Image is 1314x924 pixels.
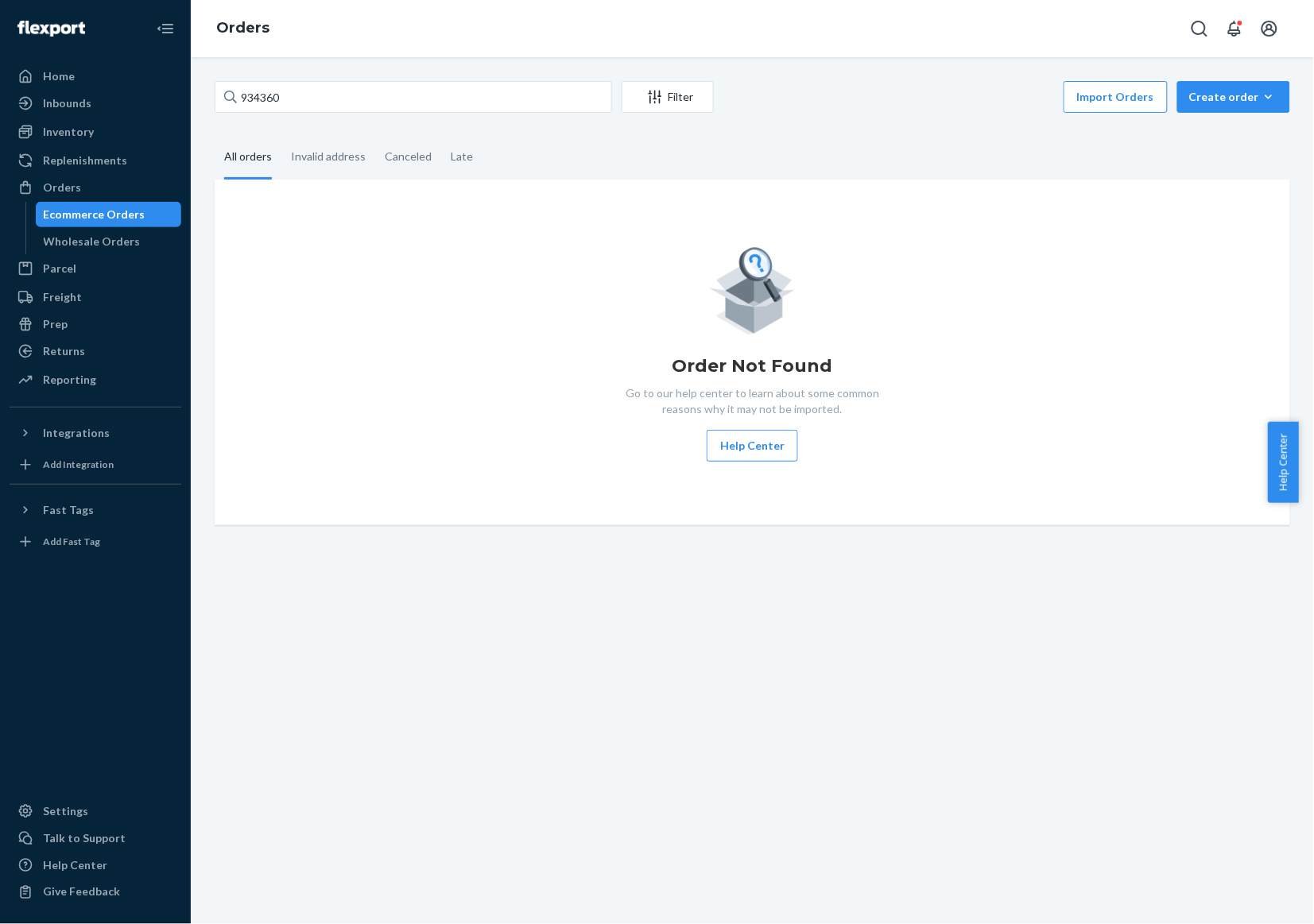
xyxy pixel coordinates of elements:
a: Help Center [10,852,181,878]
a: Replenishments [10,148,181,173]
div: Add Integration [43,458,114,471]
p: Go to our help center to learn about some common reasons why it may not be imported. [614,385,892,417]
div: Talk to Support [43,830,126,846]
div: Wholesale Orders [44,234,141,249]
div: Create order [1189,89,1278,105]
div: Add Fast Tag [43,535,100,548]
input: Search orders [215,81,612,113]
div: Inbounds [43,95,91,111]
div: Filter [622,89,713,105]
button: Open account menu [1254,13,1285,44]
a: Inbounds [10,91,181,116]
button: Help Center [1268,422,1299,503]
button: Close Navigation [149,13,181,44]
div: Replenishments [43,153,127,168]
div: Freight [43,289,82,305]
button: Integrations [10,420,181,446]
h1: Order Not Found [673,354,833,379]
button: Open notifications [1219,13,1250,44]
div: Canceled [385,136,432,177]
div: Returns [43,343,85,359]
div: Give Feedback [43,884,120,900]
a: Parcel [10,256,181,281]
a: Wholesale Orders [36,229,182,254]
div: Settings [43,803,88,819]
ol: breadcrumbs [203,6,282,52]
div: Ecommerce Orders [44,207,145,222]
div: All orders [224,136,272,180]
button: Give Feedback [10,880,181,905]
a: Orders [216,19,269,37]
a: Ecommerce Orders [36,202,182,227]
a: Inventory [10,119,181,145]
img: Flexport logo [17,21,85,37]
div: Parcel [43,261,76,276]
a: Add Fast Tag [10,529,181,555]
a: Home [10,64,181,89]
button: Open Search Box [1184,13,1215,44]
div: Invalid address [291,136,366,177]
button: Help Center [707,430,798,462]
a: Orders [10,175,181,200]
div: Late [451,136,473,177]
div: Inventory [43,124,94,140]
div: Home [43,68,75,84]
button: Filter [622,81,714,113]
a: Talk to Support [10,825,181,851]
div: Prep [43,316,68,332]
a: Returns [10,338,181,364]
a: Settings [10,798,181,824]
div: Fast Tags [43,502,94,518]
a: Prep [10,311,181,337]
button: Import Orders [1064,81,1168,113]
div: Help Center [43,857,107,873]
button: Fast Tags [10,497,181,523]
div: Reporting [43,372,96,388]
img: Empty list [709,243,796,334]
a: Reporting [10,367,181,392]
a: Add Integration [10,452,181,477]
div: Orders [43,180,81,195]
a: Freight [10,284,181,310]
div: Integrations [43,425,110,441]
button: Create order [1177,81,1290,113]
